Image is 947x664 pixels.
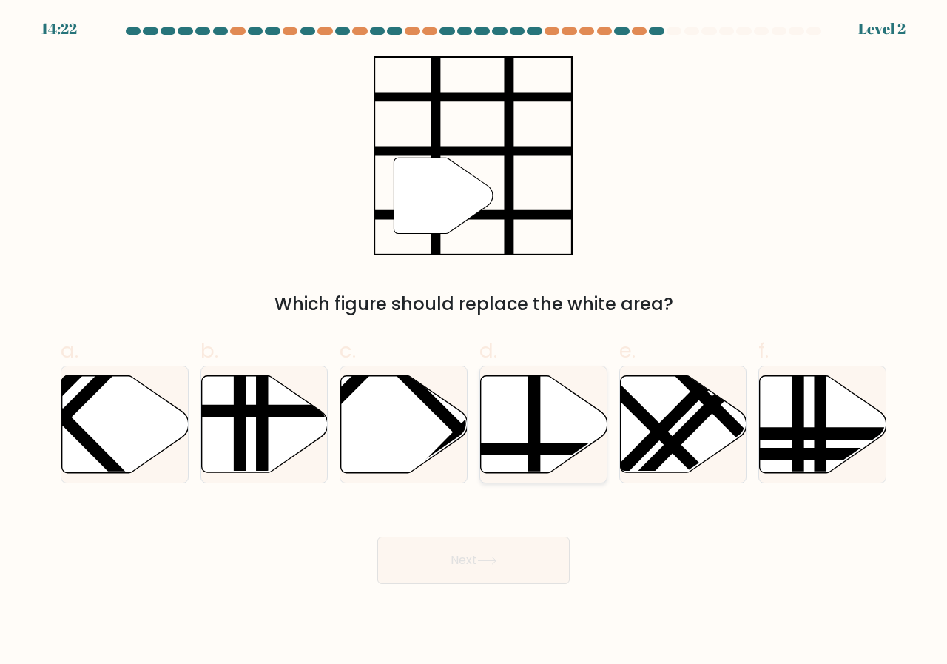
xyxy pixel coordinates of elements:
[758,336,769,365] span: f.
[200,336,218,365] span: b.
[394,158,493,233] g: "
[61,336,78,365] span: a.
[340,336,356,365] span: c.
[70,291,877,318] div: Which figure should replace the white area?
[619,336,636,365] span: e.
[41,18,77,40] div: 14:22
[858,18,906,40] div: Level 2
[479,336,497,365] span: d.
[377,537,570,584] button: Next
